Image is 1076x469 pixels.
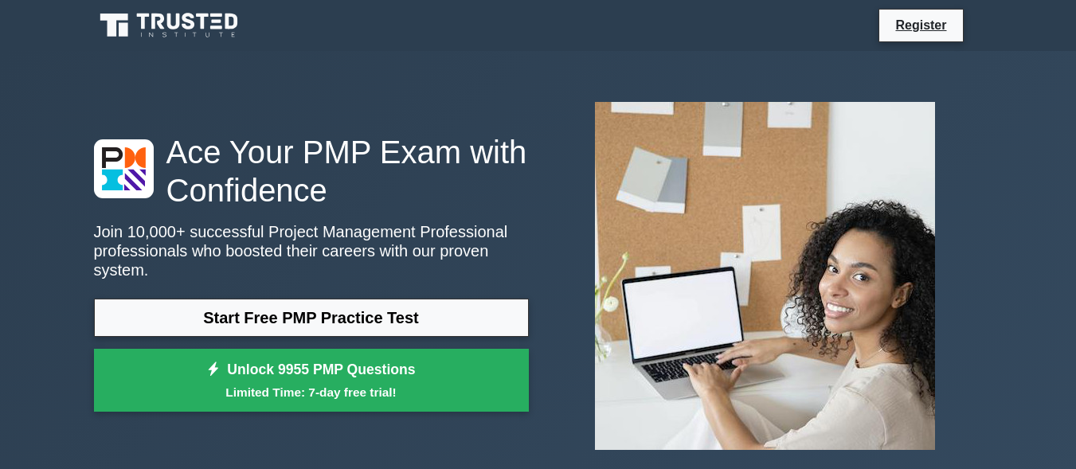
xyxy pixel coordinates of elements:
[94,222,529,279] p: Join 10,000+ successful Project Management Professional professionals who boosted their careers w...
[94,299,529,337] a: Start Free PMP Practice Test
[94,133,529,209] h1: Ace Your PMP Exam with Confidence
[94,349,529,412] a: Unlock 9955 PMP QuestionsLimited Time: 7-day free trial!
[114,383,509,401] small: Limited Time: 7-day free trial!
[886,15,956,35] a: Register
